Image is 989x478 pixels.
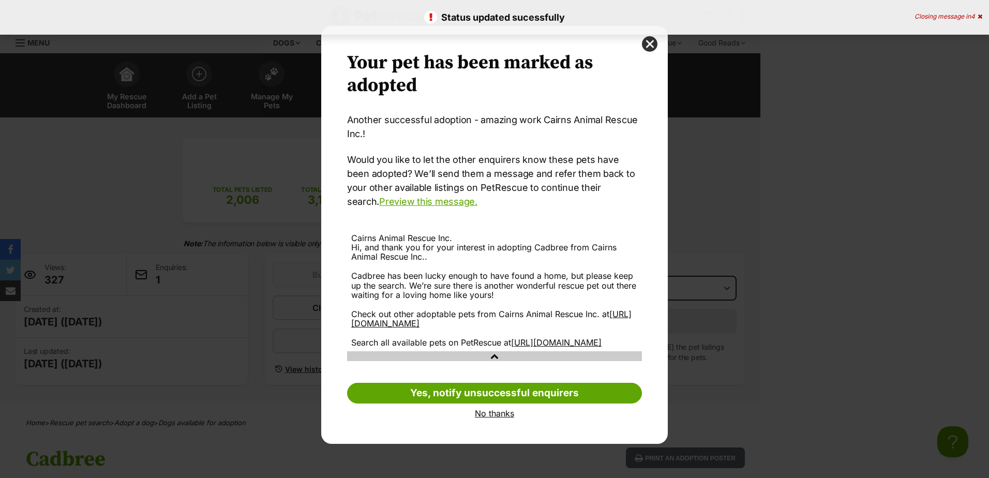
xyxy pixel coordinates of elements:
a: [URL][DOMAIN_NAME] [351,309,632,328]
button: close [642,36,657,52]
a: [URL][DOMAIN_NAME] [511,337,602,348]
p: Status updated sucessfully [10,10,979,24]
p: Another successful adoption - amazing work Cairns Animal Rescue Inc.! [347,113,642,141]
span: Cairns Animal Rescue Inc. [351,233,452,243]
div: Hi, and thank you for your interest in adopting Cadbree from Cairns Animal Rescue Inc.. Cadbree h... [351,243,638,347]
div: Closing message in [915,13,982,20]
a: Preview this message. [379,196,477,207]
p: Would you like to let the other enquirers know these pets have been adopted? We’ll send them a me... [347,153,642,208]
span: 4 [971,12,975,20]
a: No thanks [347,409,642,418]
h2: Your pet has been marked as adopted [347,52,642,97]
a: Yes, notify unsuccessful enquirers [347,383,642,404]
